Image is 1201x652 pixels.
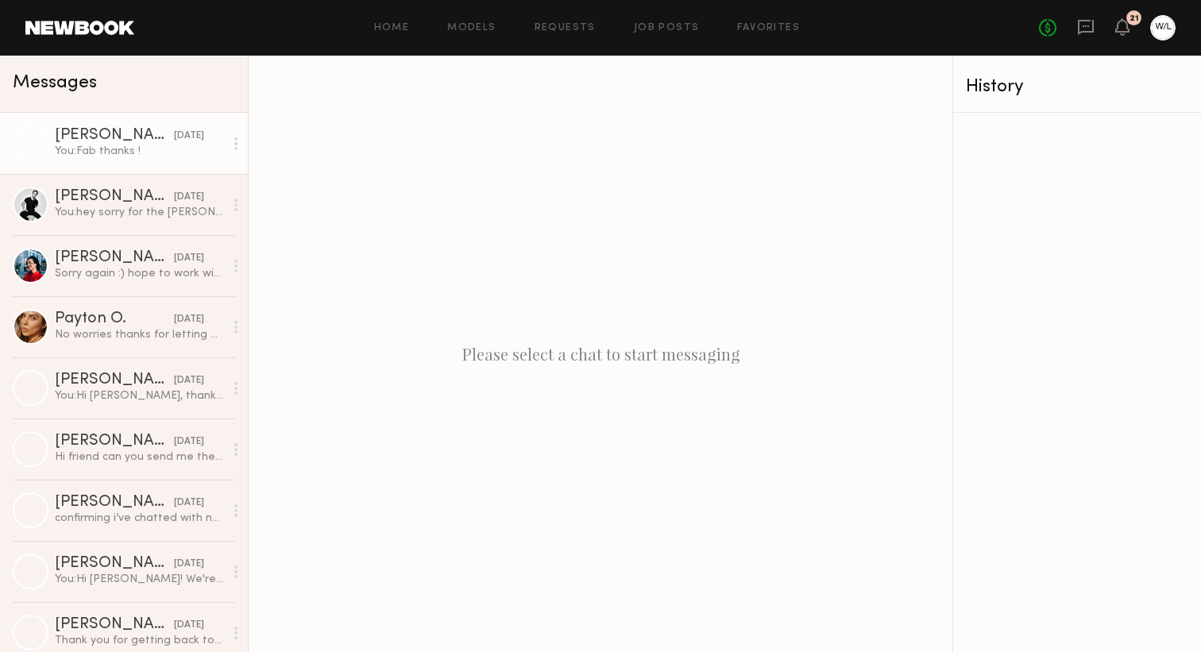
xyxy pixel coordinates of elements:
[174,312,204,327] div: [DATE]
[374,23,410,33] a: Home
[174,129,204,144] div: [DATE]
[737,23,800,33] a: Favorites
[634,23,700,33] a: Job Posts
[174,496,204,511] div: [DATE]
[55,144,224,159] div: You: Fab thanks !
[13,74,97,92] span: Messages
[55,266,224,281] div: Sorry again :) hope to work with you in the future
[535,23,596,33] a: Requests
[174,190,204,205] div: [DATE]
[55,556,174,572] div: [PERSON_NAME]
[55,189,174,205] div: [PERSON_NAME]
[966,78,1188,96] div: History
[55,128,174,144] div: [PERSON_NAME]
[55,388,224,403] div: You: Hi [PERSON_NAME], thanks for letting me know. Good luck with the job!
[55,327,224,342] div: No worries thanks for letting me know! Best, [GEOGRAPHIC_DATA]
[55,449,224,465] div: Hi friend can you send me the video or stills, I saw a sponsored commercial come out! I’d love to...
[55,617,174,633] div: [PERSON_NAME]
[174,434,204,449] div: [DATE]
[249,56,952,652] div: Please select a chat to start messaging
[174,557,204,572] div: [DATE]
[55,311,174,327] div: Payton O.
[55,434,174,449] div: [PERSON_NAME]
[174,251,204,266] div: [DATE]
[55,511,224,526] div: confirming i’ve chatted with newbook and they said everything was clear on their end!
[55,572,224,587] div: You: Hi [PERSON_NAME]! We're emailing with Newbook to get your fee released. Can you confirm the ...
[174,373,204,388] div: [DATE]
[174,618,204,633] div: [DATE]
[447,23,496,33] a: Models
[55,205,224,220] div: You: hey sorry for the [PERSON_NAME]! please take the hold off [DATE]. we won't need you. take care!
[55,495,174,511] div: [PERSON_NAME]
[1130,14,1139,23] div: 21
[55,250,174,266] div: [PERSON_NAME]
[55,633,224,648] div: Thank you for getting back to me, I can keep the soft hold but would need to know 24hrs before ha...
[55,372,174,388] div: [PERSON_NAME]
